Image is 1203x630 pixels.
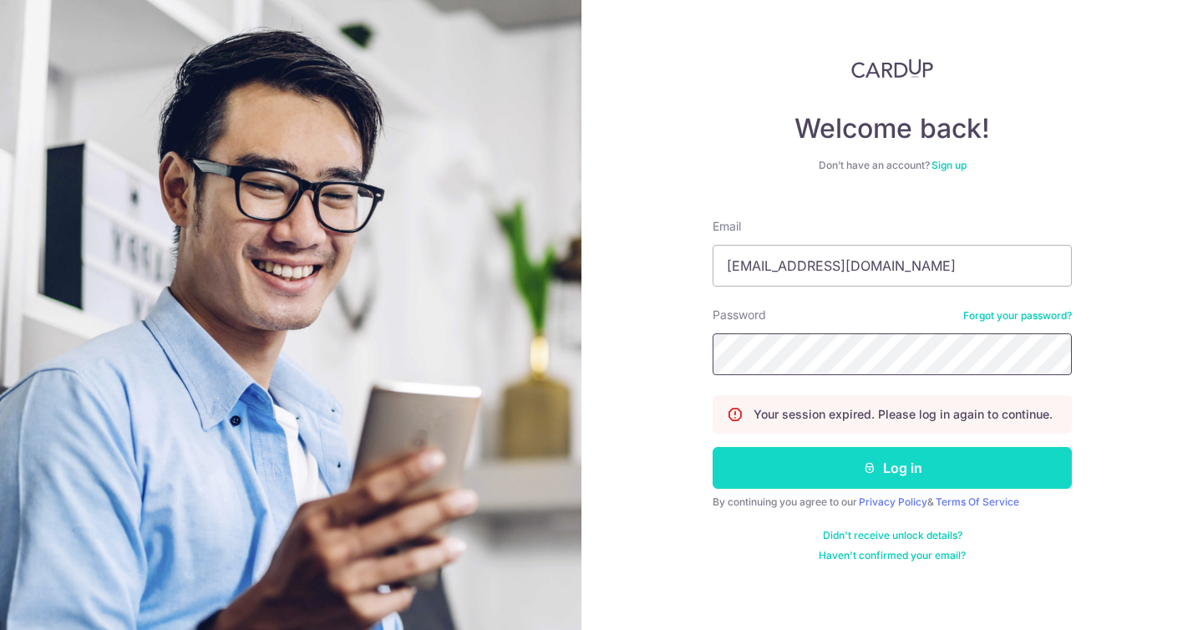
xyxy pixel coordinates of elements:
a: Didn't receive unlock details? [823,529,962,542]
p: Your session expired. Please log in again to continue. [754,406,1053,423]
img: CardUp Logo [851,58,933,79]
input: Enter your Email [713,245,1072,287]
label: Email [713,218,741,235]
label: Password [713,307,766,323]
a: Terms Of Service [936,495,1019,508]
button: Log in [713,447,1072,489]
div: Don’t have an account? [713,159,1072,172]
a: Sign up [931,159,967,171]
a: Haven't confirmed your email? [819,549,966,562]
h4: Welcome back! [713,112,1072,145]
a: Forgot your password? [963,309,1072,323]
div: By continuing you agree to our & [713,495,1072,509]
a: Privacy Policy [859,495,927,508]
